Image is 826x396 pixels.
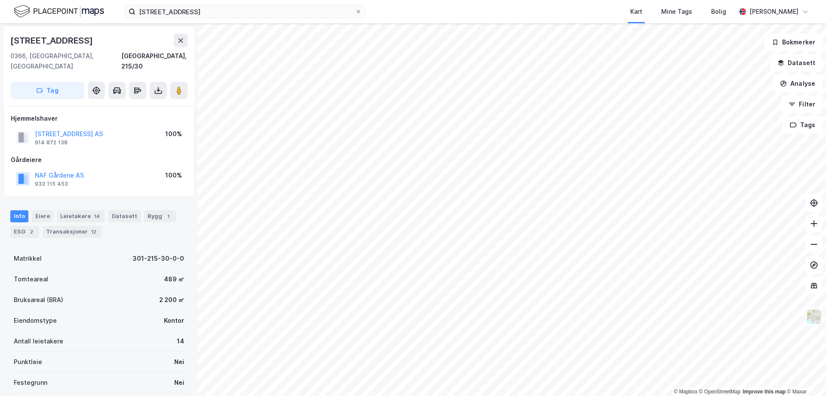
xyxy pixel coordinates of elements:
[165,129,182,139] div: 100%
[764,34,823,51] button: Bokmerker
[14,274,48,284] div: Tomteareal
[674,389,697,395] a: Mapbox
[770,54,823,72] button: Datasett
[630,6,642,17] div: Kart
[11,113,187,124] div: Hjemmelshaver
[661,6,692,17] div: Mine Tags
[14,253,42,264] div: Matrikkel
[43,226,102,238] div: Transaksjoner
[92,212,102,221] div: 14
[10,210,28,222] div: Info
[164,274,184,284] div: 489 ㎡
[177,336,184,346] div: 14
[14,336,63,346] div: Antall leietakere
[783,355,826,396] div: Kontrollprogram for chat
[10,34,95,47] div: [STREET_ADDRESS]
[174,377,184,388] div: Nei
[35,181,68,187] div: 933 115 453
[164,315,184,326] div: Kontor
[27,228,36,236] div: 2
[806,309,822,325] img: Z
[164,212,173,221] div: 1
[14,357,42,367] div: Punktleie
[699,389,741,395] a: OpenStreetMap
[133,253,184,264] div: 301-215-30-0-0
[10,51,121,72] div: 0366, [GEOGRAPHIC_DATA], [GEOGRAPHIC_DATA]
[749,6,798,17] div: [PERSON_NAME]
[144,210,176,222] div: Bygg
[773,75,823,92] button: Analyse
[743,389,786,395] a: Improve this map
[14,295,63,305] div: Bruksareal (BRA)
[781,96,823,113] button: Filter
[57,210,105,222] div: Leietakere
[165,170,182,181] div: 100%
[14,4,104,19] img: logo.f888ab2527a4732fd821a326f86c7f29.svg
[711,6,726,17] div: Bolig
[89,228,98,236] div: 12
[14,377,47,388] div: Festegrunn
[121,51,188,72] div: [GEOGRAPHIC_DATA], 215/30
[783,116,823,134] button: Tags
[14,315,57,326] div: Eiendomstype
[10,226,39,238] div: ESG
[783,355,826,396] iframe: Chat Widget
[136,5,355,18] input: Søk på adresse, matrikkel, gårdeiere, leietakere eller personer
[11,155,187,165] div: Gårdeiere
[10,82,84,99] button: Tag
[108,210,141,222] div: Datasett
[32,210,53,222] div: Eiere
[159,295,184,305] div: 2 200 ㎡
[35,139,68,146] div: 914 872 138
[174,357,184,367] div: Nei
